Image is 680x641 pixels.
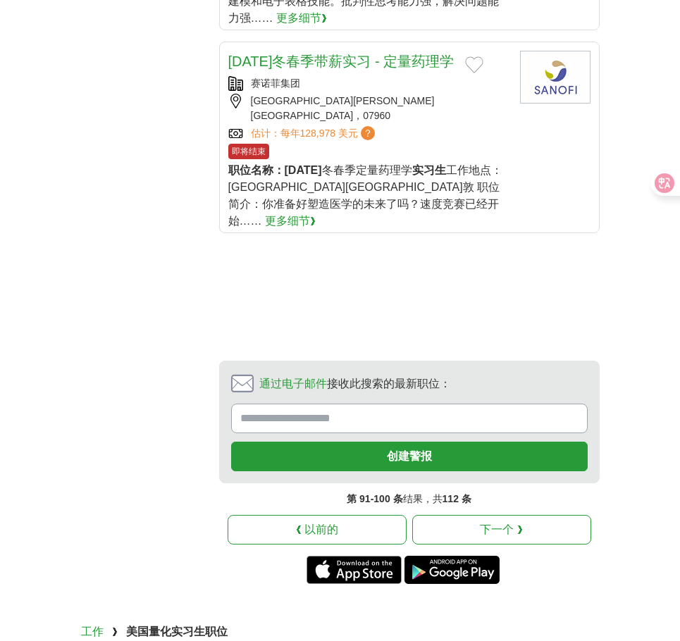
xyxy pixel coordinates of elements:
button: 创建警报 [231,442,588,471]
button: 添加到收藏职位 [465,56,483,73]
font: 创建警报 [387,450,432,462]
font: 每年 [280,127,300,139]
font: 估计： [251,127,280,139]
font: 下一个 ❯ [480,523,522,535]
a: 通过电子邮件 [259,378,327,390]
font: 实习生 [412,164,446,176]
font: [GEOGRAPHIC_DATA][PERSON_NAME][GEOGRAPHIC_DATA]，07960 [251,95,435,121]
font: ❮ 以前的 [295,523,338,535]
font: 美国量化实习生职位 [126,626,228,637]
font: ，共 [423,493,443,504]
font: 112 条 [443,493,471,504]
font: 药理学 [378,164,412,176]
font: 职位名称：[DATE] [228,164,322,176]
a: 工作 [81,626,104,637]
a: 更多细节❯ [265,213,316,230]
font: 接收此搜索的最新职位 [327,378,440,390]
a: ❮ 以前的 [228,515,407,544]
font: 128,978 美元 [300,127,359,139]
font: 冬春季定量 [322,164,378,176]
a: 下一个 ❯ [412,515,591,544]
font: 更多细节❯ [265,215,316,227]
a: 估计：每年128,978 美元？ [251,126,378,141]
font: ❯ [112,626,118,637]
font: 第 91-100 条 [347,493,402,504]
a: [DATE]冬春季带薪实习 - 定量药理学 [228,54,455,69]
iframe: Ads by Google [219,244,600,349]
a: 赛诺菲集团 [251,77,300,89]
img: 赛诺菲集团徽标 [520,51,591,104]
a: 更多细节❯ [276,10,327,27]
font: ： [440,378,451,390]
font: ？ [363,127,373,139]
font: 即将结束 [232,147,266,156]
font: 更多细节❯ [276,12,327,24]
font: 结果 [403,493,423,504]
